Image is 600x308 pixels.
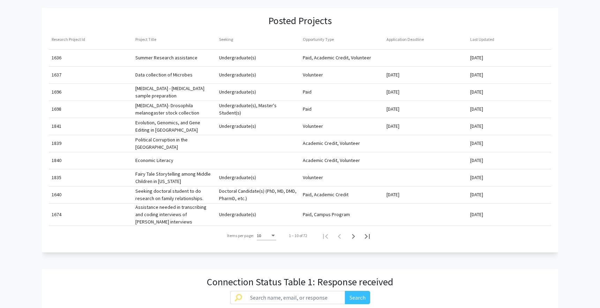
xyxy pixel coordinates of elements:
[300,152,384,169] mat-cell: Academic Credit, Volunteer
[467,152,551,169] mat-cell: [DATE]
[384,101,467,118] mat-cell: [DATE]
[49,50,133,66] mat-cell: 1636
[345,291,370,304] button: Search
[318,229,332,243] button: First page
[360,229,374,243] button: Last page
[467,67,551,83] mat-cell: [DATE]
[384,84,467,101] mat-cell: [DATE]
[133,204,216,226] mat-cell: Assistance needed in transcribing and coding interviews of [PERSON_NAME] interviews
[133,186,216,203] mat-cell: Seeking doctoral student to do research on family relationships.
[300,50,384,66] mat-cell: Paid, Academic Credit, Volunteer
[300,206,384,223] mat-cell: Paid, Campus Program
[467,169,551,186] mat-cell: [DATE]
[467,30,551,49] mat-header-cell: Last Updated
[300,135,384,152] mat-cell: Academic Credit, Volunteer
[300,30,384,49] mat-header-cell: Opportunity Type
[133,169,216,186] mat-cell: Fairy Tale Storytelling among Middle Children in [US_STATE]
[49,67,133,83] mat-cell: 1637
[346,229,360,243] button: Next page
[467,135,551,152] mat-cell: [DATE]
[49,135,133,152] mat-cell: 1839
[300,118,384,135] mat-cell: Volunteer
[49,84,133,101] mat-cell: 1696
[133,101,216,118] mat-cell: [MEDICAL_DATA]- Drosophila melanogaster stock collection
[133,30,216,49] mat-header-cell: Project Title
[257,233,276,239] mat-select: Items per page:
[49,118,133,135] mat-cell: 1841
[216,67,300,83] mat-cell: Undergraduate(s)
[49,169,133,186] mat-cell: 1835
[49,152,133,169] mat-cell: 1840
[467,101,551,118] mat-cell: [DATE]
[467,186,551,203] mat-cell: [DATE]
[216,169,300,186] mat-cell: Undergraduate(s)
[289,233,307,239] div: 1 – 10 of 72
[5,277,30,303] iframe: Chat
[216,186,300,203] mat-cell: Doctoral Candidate(s) (PhD, MD, DMD, PharmD, etc.)
[268,15,332,27] h3: Posted Projects
[49,30,133,49] mat-header-cell: Research Project Id
[49,206,133,223] mat-cell: 1674
[133,152,216,169] mat-cell: Economic Literacy
[467,206,551,223] mat-cell: [DATE]
[207,276,393,288] h3: Connection Status Table 1: Response received
[246,291,345,304] input: Search name, email, or response
[384,30,467,49] mat-header-cell: Application Deadline
[216,50,300,66] mat-cell: Undergraduate(s)
[332,229,346,243] button: Previous page
[133,118,216,135] mat-cell: Evolution, Genomics, and Gene Editing in [GEOGRAPHIC_DATA]
[384,186,467,203] mat-cell: [DATE]
[227,233,254,239] div: Items per page:
[216,84,300,101] mat-cell: Undergraduate(s)
[133,135,216,152] mat-cell: Political Corruption in the [GEOGRAPHIC_DATA]
[300,84,384,101] mat-cell: Paid
[49,186,133,203] mat-cell: 1640
[133,67,216,83] mat-cell: Data collection of Microbes
[216,206,300,223] mat-cell: Undergraduate(s)
[467,118,551,135] mat-cell: [DATE]
[216,118,300,135] mat-cell: Undergraduate(s)
[133,84,216,101] mat-cell: [MEDICAL_DATA] - [MEDICAL_DATA] sample preparation
[384,118,467,135] mat-cell: [DATE]
[300,186,384,203] mat-cell: Paid, Academic Credit
[257,233,261,238] span: 10
[467,50,551,66] mat-cell: [DATE]
[49,101,133,118] mat-cell: 1698
[467,84,551,101] mat-cell: [DATE]
[216,101,300,118] mat-cell: Undergraduate(s), Master's Student(s)
[300,169,384,186] mat-cell: Volunteer
[384,67,467,83] mat-cell: [DATE]
[133,50,216,66] mat-cell: Summer Research assistance
[300,101,384,118] mat-cell: Paid
[216,30,300,49] mat-header-cell: Seeking
[300,67,384,83] mat-cell: Volunteer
